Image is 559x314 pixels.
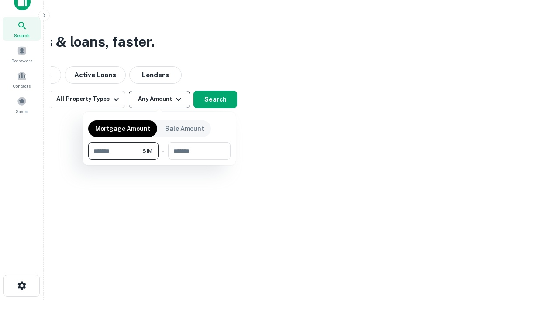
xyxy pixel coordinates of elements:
[165,124,204,133] p: Sale Amount
[162,142,165,160] div: -
[515,216,559,258] iframe: Chat Widget
[95,124,150,133] p: Mortgage Amount
[142,147,152,155] span: $1M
